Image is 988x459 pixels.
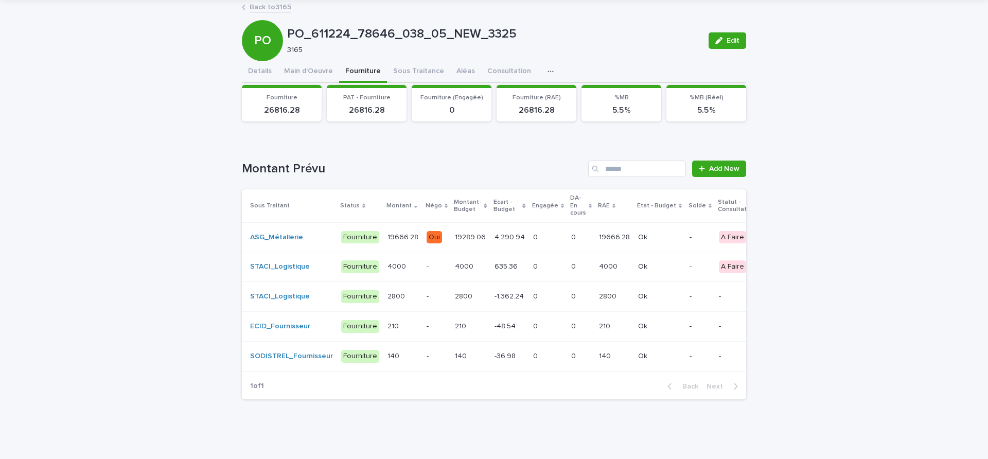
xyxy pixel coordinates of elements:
p: 26816.28 [248,105,315,115]
p: 5.5 % [673,105,740,115]
p: 2800 [599,290,619,301]
p: Sous Traitant [250,200,290,211]
a: SODISTREL_Fournisseur [250,352,333,361]
p: 2800 [387,290,407,301]
div: Fourniture [341,260,379,273]
p: Engagée [532,200,558,211]
p: 140 [455,350,469,361]
button: Next [702,382,746,391]
p: Ok [638,231,649,242]
p: 0 [571,290,578,301]
a: Back to3165 [250,1,291,12]
p: 4,290.94 [495,231,527,242]
p: - [719,292,759,301]
p: - [719,322,759,331]
p: 140 [387,350,401,361]
p: PO_611224_78646_038_05_NEW_3325 [287,27,700,42]
button: Back [659,382,702,391]
p: - [427,322,447,331]
div: A Faire [719,231,746,244]
a: ECID_Fournisseur [250,322,310,331]
h1: Montant Prévu [242,162,584,176]
p: 0 [571,350,578,361]
tr: STACI_Logistique Fourniture28002800 -28002800 -1,362.24-1,362.24 00 00 28002800 OkOk --NégoEditer [242,282,861,312]
input: Search [588,161,686,177]
p: - [690,352,711,361]
span: Fourniture [267,95,297,101]
tr: ASG_Métallerie Fourniture19666.2819666.28 Oui19289.0619289.06 4,290.944,290.94 00 00 19666.281966... [242,222,861,252]
button: Edit [709,32,746,49]
p: Status [340,200,360,211]
span: Edit [727,37,739,44]
p: Statut - Consultation [718,197,760,216]
button: Details [242,61,278,83]
p: Etat - Budget [637,200,676,211]
p: 4000 [387,260,408,271]
a: Add New [692,161,746,177]
p: 3165 [287,46,696,55]
p: 0 [533,231,540,242]
div: Fourniture [341,290,379,303]
p: 0 [533,350,540,361]
tr: STACI_Logistique Fourniture40004000 -40004000 635.36635.36 00 00 40004000 OkOk -A FaireNégoEditer [242,252,861,282]
div: Fourniture [341,350,379,363]
p: 0 [418,105,485,115]
a: STACI_Logistique [250,292,310,301]
p: 0 [571,260,578,271]
p: 140 [599,350,613,361]
p: Ok [638,320,649,331]
p: - [690,322,711,331]
p: 4000 [455,260,475,271]
p: 26816.28 [333,105,400,115]
p: DA-En cours [570,192,586,219]
p: -1,362.24 [495,290,526,301]
p: 0 [533,260,540,271]
p: 0 [571,231,578,242]
p: 0 [533,290,540,301]
a: ASG_Métallerie [250,233,303,242]
span: PAT - Fourniture [343,95,391,101]
p: Ok [638,290,649,301]
p: 2800 [455,290,474,301]
p: 5.5 % [588,105,655,115]
p: -48.54 [495,320,518,331]
div: Oui [427,231,442,244]
span: %MB (Réel) [690,95,724,101]
p: - [690,233,711,242]
button: Aléas [450,61,481,83]
p: - [427,352,447,361]
button: Fourniture [339,61,387,83]
button: Consultation [481,61,537,83]
p: 26816.28 [503,105,570,115]
p: 210 [387,320,401,331]
p: 210 [455,320,468,331]
p: 0 [533,320,540,331]
p: - [427,292,447,301]
p: Montant-Budget [454,197,481,216]
p: 1 of 1 [242,374,272,399]
div: Fourniture [341,320,379,333]
p: 635.36 [495,260,520,271]
span: Back [676,383,698,390]
p: 0 [571,320,578,331]
span: Fourniture (Engagée) [420,95,483,101]
p: Ok [638,260,649,271]
p: 4000 [599,260,620,271]
span: Add New [709,165,739,172]
p: Négo [426,200,442,211]
button: Main d'Oeuvre [278,61,339,83]
p: 210 [599,320,612,331]
p: -36.98 [495,350,518,361]
div: A Faire [719,260,746,273]
p: Ok [638,350,649,361]
p: RAE [598,200,610,211]
p: - [690,262,711,271]
p: 19289.06 [455,231,488,242]
span: Next [707,383,729,390]
p: Montant [386,200,412,211]
a: STACI_Logistique [250,262,310,271]
button: Sous Traitance [387,61,450,83]
p: Ecart - Budget [493,197,520,216]
p: - [719,352,759,361]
